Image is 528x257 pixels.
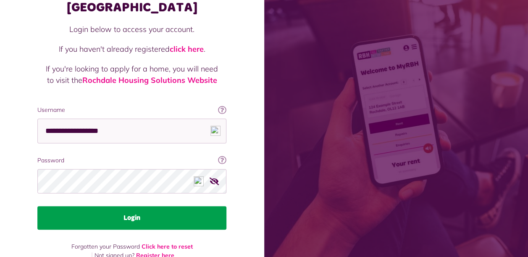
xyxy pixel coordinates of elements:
p: If you're looking to apply for a home, you will need to visit the [46,63,218,86]
a: click here [170,44,204,54]
label: Username [37,106,226,114]
img: npw-badge-icon-locked.svg [210,126,221,136]
button: Login [37,206,226,230]
a: Rochdale Housing Solutions Website [82,75,217,85]
p: Login below to access your account. [46,24,218,35]
label: Password [37,156,226,165]
p: If you haven't already registered . [46,43,218,55]
a: Click here to reset [142,243,193,250]
img: npw-badge-icon-locked.svg [194,176,204,186]
span: Forgotten your Password [71,243,140,250]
